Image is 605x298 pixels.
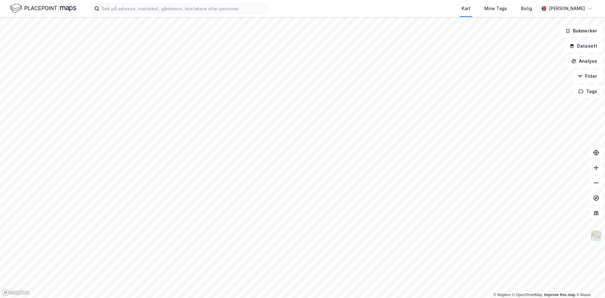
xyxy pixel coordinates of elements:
[493,293,511,297] a: Mapbox
[560,25,602,37] button: Bokmerker
[10,3,76,14] img: logo.f888ab2527a4732fd821a326f86c7f29.svg
[573,268,605,298] iframe: Chat Widget
[521,5,532,12] div: Bolig
[564,40,602,52] button: Datasett
[462,5,470,12] div: Kart
[2,289,30,296] a: Mapbox homepage
[99,4,268,13] input: Søk på adresse, matrikkel, gårdeiere, leietakere eller personer
[549,5,585,12] div: [PERSON_NAME]
[573,85,602,98] button: Tags
[544,293,575,297] a: Improve this map
[484,5,507,12] div: Mine Tags
[512,293,543,297] a: OpenStreetMap
[573,268,605,298] div: Kontrollprogram for chat
[566,55,602,67] button: Analyse
[572,70,602,83] button: Filter
[590,230,602,242] img: Z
